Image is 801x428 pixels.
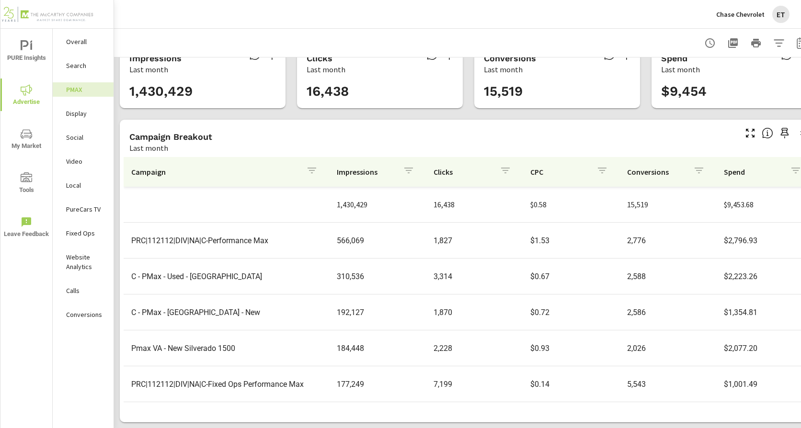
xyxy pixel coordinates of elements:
[426,228,523,253] td: 1,827
[53,106,114,121] div: Display
[329,228,426,253] td: 566,069
[426,300,523,325] td: 1,870
[619,228,716,253] td: 2,776
[3,128,49,152] span: My Market
[523,228,619,253] td: $1.53
[337,199,418,210] p: 1,430,429
[307,53,332,63] h5: Clicks
[53,34,114,49] div: Overall
[619,372,716,396] td: 5,543
[3,216,49,240] span: Leave Feedback
[523,372,619,396] td: $0.14
[66,204,106,214] p: PureCars TV
[124,372,329,396] td: PRC|112112|DIV|NA|C-Fixed Ops Performance Max
[53,202,114,216] div: PureCars TV
[129,53,182,63] h5: Impressions
[131,167,298,177] p: Campaign
[307,83,453,100] h3: 16,438
[661,64,700,75] p: Last month
[3,172,49,196] span: Tools
[337,167,395,177] p: Impressions
[53,283,114,298] div: Calls
[53,226,114,240] div: Fixed Ops
[66,37,106,46] p: Overall
[329,300,426,325] td: 192,127
[124,228,329,253] td: PRC|112112|DIV|NA|C-Performance Max
[124,336,329,360] td: Pmax VA - New Silverado 1500
[724,167,782,177] p: Spend
[329,336,426,360] td: 184,448
[426,264,523,289] td: 3,314
[619,264,716,289] td: 2,588
[743,125,758,141] button: Make Fullscreen
[307,64,345,75] p: Last month
[619,300,716,325] td: 2,586
[66,228,106,238] p: Fixed Ops
[66,109,106,118] p: Display
[426,372,523,396] td: 7,199
[129,142,168,154] p: Last month
[124,264,329,289] td: C - PMax - Used - [GEOGRAPHIC_DATA]
[53,154,114,169] div: Video
[329,264,426,289] td: 310,536
[66,85,106,94] p: PMAX
[772,6,790,23] div: ET
[627,199,709,210] p: 15,519
[530,167,589,177] p: CPC
[746,34,766,53] button: Print Report
[53,178,114,192] div: Local
[661,53,687,63] h5: Spend
[53,82,114,97] div: PMAX
[66,180,106,190] p: Local
[523,300,619,325] td: $0.72
[53,307,114,322] div: Conversions
[434,199,515,210] p: 16,438
[66,61,106,70] p: Search
[530,199,612,210] p: $0.58
[129,132,212,142] h5: Campaign Breakout
[777,125,792,141] span: Save this to your personalized report
[0,29,52,249] div: nav menu
[619,336,716,360] td: 2,026
[66,133,106,142] p: Social
[129,83,276,100] h3: 1,430,429
[426,336,523,360] td: 2,228
[66,286,106,295] p: Calls
[627,167,686,177] p: Conversions
[434,167,492,177] p: Clicks
[329,372,426,396] td: 177,249
[66,157,106,166] p: Video
[484,64,523,75] p: Last month
[484,53,536,63] h5: Conversions
[723,34,743,53] button: "Export Report to PDF"
[762,127,773,139] span: This is a summary of PMAX performance results by campaign. Each column can be sorted.
[53,130,114,145] div: Social
[53,58,114,73] div: Search
[523,264,619,289] td: $0.67
[484,83,630,100] h3: 15,519
[53,250,114,274] div: Website Analytics
[716,10,765,19] p: Chase Chevrolet
[66,310,106,319] p: Conversions
[124,300,329,325] td: C - PMax - [GEOGRAPHIC_DATA] - New
[769,34,789,53] button: Apply Filters
[129,64,168,75] p: Last month
[3,84,49,108] span: Advertise
[66,252,106,271] p: Website Analytics
[523,336,619,360] td: $0.93
[3,40,49,64] span: PURE Insights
